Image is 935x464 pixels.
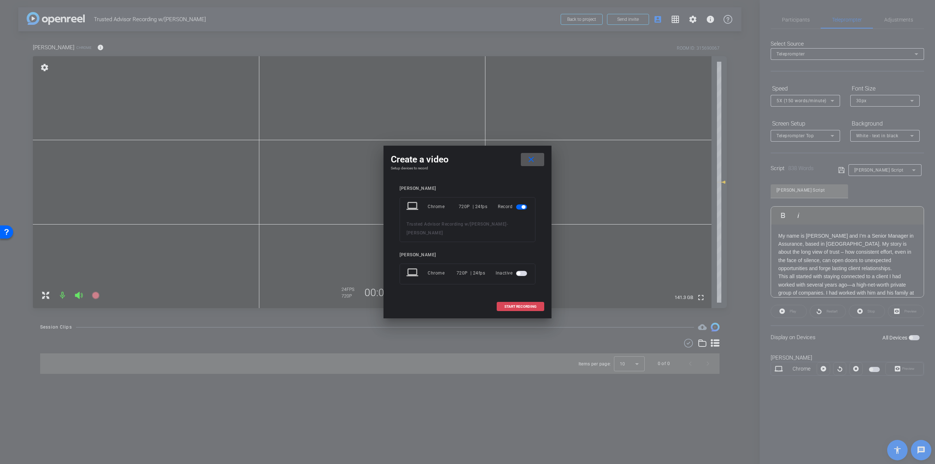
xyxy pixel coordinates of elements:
mat-icon: laptop [407,266,420,280]
button: START RECORDING [497,302,544,311]
div: 720P | 24fps [457,266,485,280]
div: Create a video [391,153,544,166]
div: [PERSON_NAME] [400,252,535,258]
span: - [507,222,508,227]
h4: Setup devices to record [391,166,544,170]
div: [PERSON_NAME] [400,186,535,191]
div: Chrome [428,266,457,280]
span: Trusted Advisor Recording w/[PERSON_NAME] [407,222,507,227]
div: Inactive [496,266,528,280]
span: [PERSON_NAME] [407,230,443,235]
mat-icon: laptop [407,200,420,213]
mat-icon: close [527,155,536,164]
div: 720P | 24fps [459,200,488,213]
div: Chrome [428,200,459,213]
div: Record [498,200,528,213]
span: START RECORDING [504,305,537,308]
